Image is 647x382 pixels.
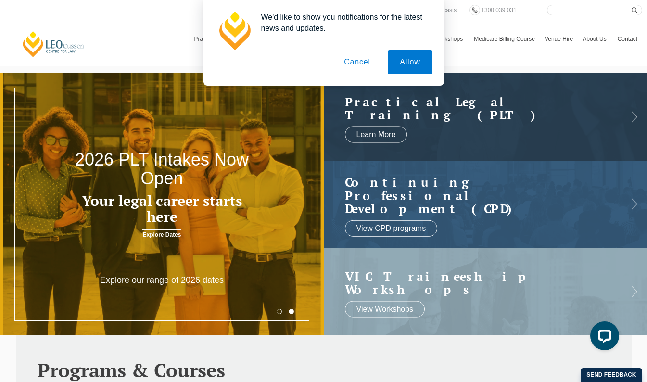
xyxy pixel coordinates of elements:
button: Cancel [332,50,382,74]
img: notification icon [215,12,254,50]
h2: Continuing Professional Development (CPD) [345,176,607,216]
h2: 2026 PLT Intakes Now Open [65,150,259,188]
a: View Workshops [345,301,425,317]
p: Explore our range of 2026 dates [97,275,227,286]
button: 2 [289,309,294,314]
h2: Programs & Courses [38,359,610,381]
a: VIC Traineeship Workshops [345,269,607,296]
button: Allow [388,50,432,74]
h2: Practical Legal Training (PLT) [345,95,607,121]
a: Explore Dates [142,229,181,240]
h3: Your legal career starts here [65,193,259,225]
a: Continuing ProfessionalDevelopment (CPD) [345,176,607,216]
a: Learn More [345,126,407,142]
a: View CPD programs [345,220,438,236]
button: 1 [277,309,282,314]
div: We'd like to show you notifications for the latest news and updates. [254,12,432,34]
iframe: LiveChat chat widget [583,318,623,358]
a: Practical LegalTraining (PLT) [345,95,607,121]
